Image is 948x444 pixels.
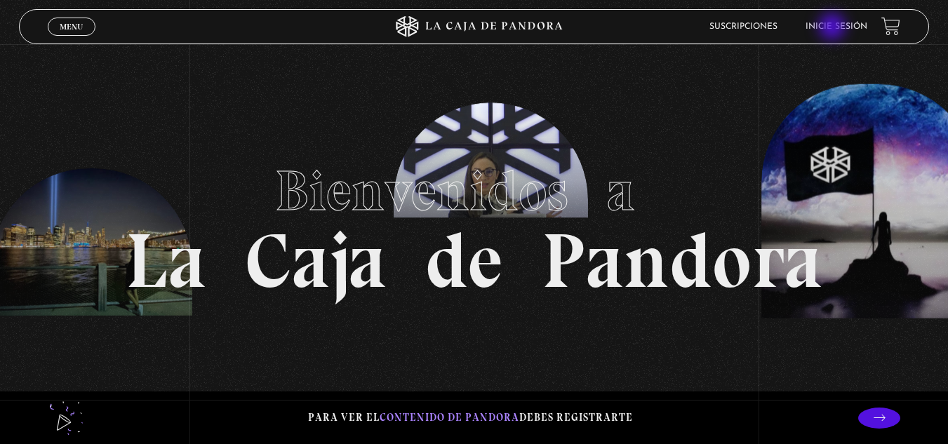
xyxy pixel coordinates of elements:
a: View your shopping cart [881,17,900,36]
span: contenido de Pandora [380,411,519,424]
a: Inicie sesión [806,22,867,31]
a: Suscripciones [709,22,777,31]
p: Para ver el debes registrarte [308,408,633,427]
span: Cerrar [55,34,88,43]
span: Menu [60,22,83,31]
span: Bienvenidos a [275,157,674,224]
h1: La Caja de Pandora [126,145,822,300]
